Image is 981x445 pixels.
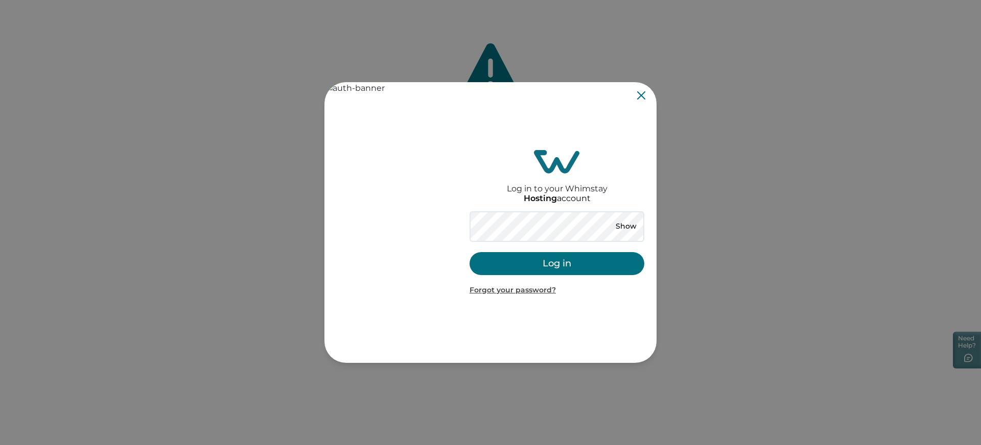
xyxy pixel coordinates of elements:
[507,174,608,193] h2: Log in to your Whimstay
[534,150,580,174] img: login-logo
[470,252,644,275] button: Log in
[608,219,644,234] button: Show
[637,91,645,100] button: Close
[470,285,644,295] p: Forgot your password?
[524,193,591,204] p: account
[524,193,557,204] p: Hosting
[324,82,457,363] img: auth-banner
